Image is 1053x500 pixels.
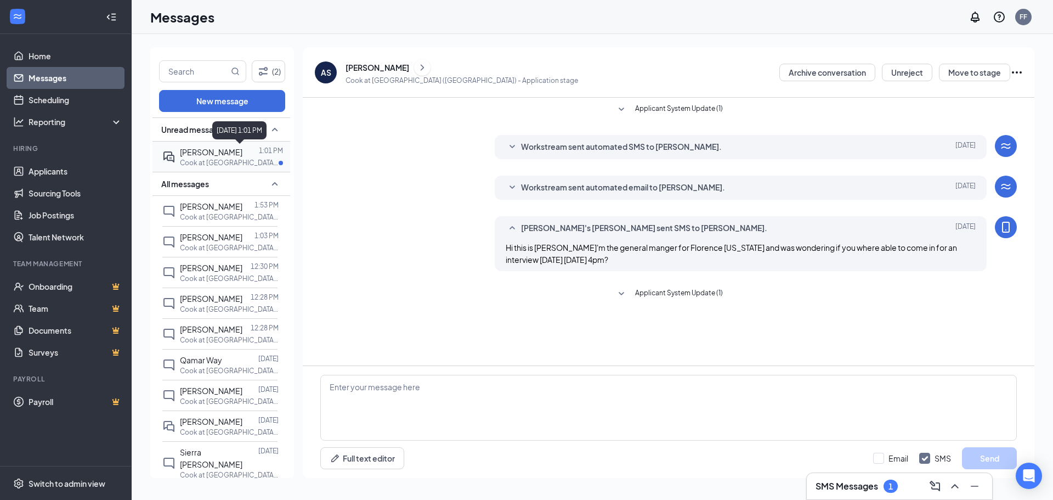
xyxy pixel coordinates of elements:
div: Hiring [13,144,120,153]
button: Minimize [966,477,983,495]
span: [PERSON_NAME] [180,324,242,334]
svg: SmallChevronDown [615,288,628,301]
a: Applicants [29,160,122,182]
p: [DATE] [258,415,279,425]
button: ChevronRight [414,59,431,76]
a: DocumentsCrown [29,319,122,341]
p: 12:28 PM [251,323,279,333]
p: Cook at [GEOGRAPHIC_DATA] ([GEOGRAPHIC_DATA]) [180,243,279,252]
span: [PERSON_NAME] [180,201,242,211]
svg: QuestionInfo [993,10,1006,24]
p: Cook at [GEOGRAPHIC_DATA] ([GEOGRAPHIC_DATA]) [180,335,279,345]
input: Search [160,61,229,82]
p: 1:01 PM [259,146,283,155]
h3: SMS Messages [816,480,878,492]
span: [PERSON_NAME]'s [PERSON_NAME] sent SMS to [PERSON_NAME]. [521,222,767,235]
div: [PERSON_NAME] [346,62,409,73]
svg: DoubleChat [162,420,175,433]
p: Cook at [GEOGRAPHIC_DATA] ([GEOGRAPHIC_DATA]) [180,158,279,167]
p: 12:28 PM [251,293,279,302]
svg: WorkstreamLogo [999,180,1012,193]
p: Cook at [GEOGRAPHIC_DATA] ([GEOGRAPHIC_DATA]) [180,428,279,437]
div: Open Intercom Messenger [1016,463,1042,489]
svg: Analysis [13,116,24,127]
span: [PERSON_NAME] [180,294,242,304]
svg: SmallChevronDown [506,141,519,154]
button: SmallChevronDownApplicant System Update (1) [615,103,723,116]
p: Cook at [GEOGRAPHIC_DATA] ([GEOGRAPHIC_DATA]) [180,397,279,406]
div: Payroll [13,374,120,384]
button: Filter (2) [252,60,285,82]
span: Applicant System Update (1) [635,103,723,116]
button: New message [159,90,285,112]
p: 1:03 PM [254,231,279,240]
a: Sourcing Tools [29,182,122,204]
svg: ChatInactive [162,457,175,470]
span: [DATE] [955,181,976,194]
span: [PERSON_NAME] [180,263,242,273]
svg: SmallChevronUp [268,123,281,136]
button: ChevronUp [946,477,964,495]
svg: WorkstreamLogo [999,139,1012,153]
svg: ChatInactive [162,205,175,218]
button: SmallChevronDownApplicant System Update (1) [615,288,723,301]
a: TeamCrown [29,297,122,319]
svg: SmallChevronUp [506,222,519,235]
span: Workstream sent automated SMS to [PERSON_NAME]. [521,141,722,154]
p: Cook at [GEOGRAPHIC_DATA] ([GEOGRAPHIC_DATA]) [180,470,279,480]
span: Sierra [PERSON_NAME] [180,447,242,469]
p: Cook at [GEOGRAPHIC_DATA] ([GEOGRAPHIC_DATA]) [180,366,279,375]
a: Talent Network [29,226,122,248]
svg: SmallChevronDown [506,181,519,194]
svg: ComposeMessage [929,480,942,493]
span: Hi this is [PERSON_NAME]'m the general manger for Florence [US_STATE] and was wondering if you wh... [506,243,957,265]
svg: WorkstreamLogo [12,11,23,22]
button: Full text editorPen [320,447,404,469]
svg: ChatInactive [162,389,175,402]
svg: ChevronRight [417,61,428,74]
div: Reporting [29,116,123,127]
svg: Ellipses [1010,66,1023,79]
button: Send [962,447,1017,469]
p: Cook at [GEOGRAPHIC_DATA] ([GEOGRAPHIC_DATA]) [180,212,279,222]
svg: ChatInactive [162,235,175,249]
span: All messages [161,178,209,189]
p: Cook at [GEOGRAPHIC_DATA] ([GEOGRAPHIC_DATA]) - Application stage [346,76,578,85]
svg: Minimize [968,480,981,493]
p: 1:53 PM [254,200,279,210]
p: 12:30 PM [251,262,279,271]
button: Move to stage [939,64,1010,81]
p: [DATE] [258,446,279,456]
p: Cook at [GEOGRAPHIC_DATA] ([GEOGRAPHIC_DATA]) [180,274,279,283]
div: [DATE] 1:01 PM [212,121,267,139]
button: ComposeMessage [926,477,944,495]
p: Cook at [GEOGRAPHIC_DATA] ([GEOGRAPHIC_DATA]) [180,305,279,314]
span: [DATE] [955,222,976,235]
svg: MobileSms [999,221,1012,234]
svg: ChatInactive [162,266,175,279]
span: Qamar Way [180,355,222,365]
a: Home [29,45,122,67]
div: Switch to admin view [29,478,105,489]
svg: ChatInactive [162,328,175,341]
span: [PERSON_NAME] [180,232,242,242]
div: Team Management [13,259,120,268]
a: Messages [29,67,122,89]
svg: SmallChevronUp [268,177,281,190]
span: [PERSON_NAME] [180,417,242,426]
div: 1 [888,482,893,491]
a: OnboardingCrown [29,276,122,297]
svg: Settings [13,478,24,489]
svg: ActiveDoubleChat [162,150,175,164]
p: [DATE] [258,354,279,363]
svg: Notifications [969,10,982,24]
span: Workstream sent automated email to [PERSON_NAME]. [521,181,725,194]
div: FF [1020,12,1027,21]
svg: Pen [330,453,341,464]
h1: Messages [150,8,214,26]
a: Scheduling [29,89,122,111]
p: [DATE] [258,385,279,394]
a: SurveysCrown [29,341,122,363]
svg: Collapse [106,12,117,23]
span: [PERSON_NAME] [180,386,242,396]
